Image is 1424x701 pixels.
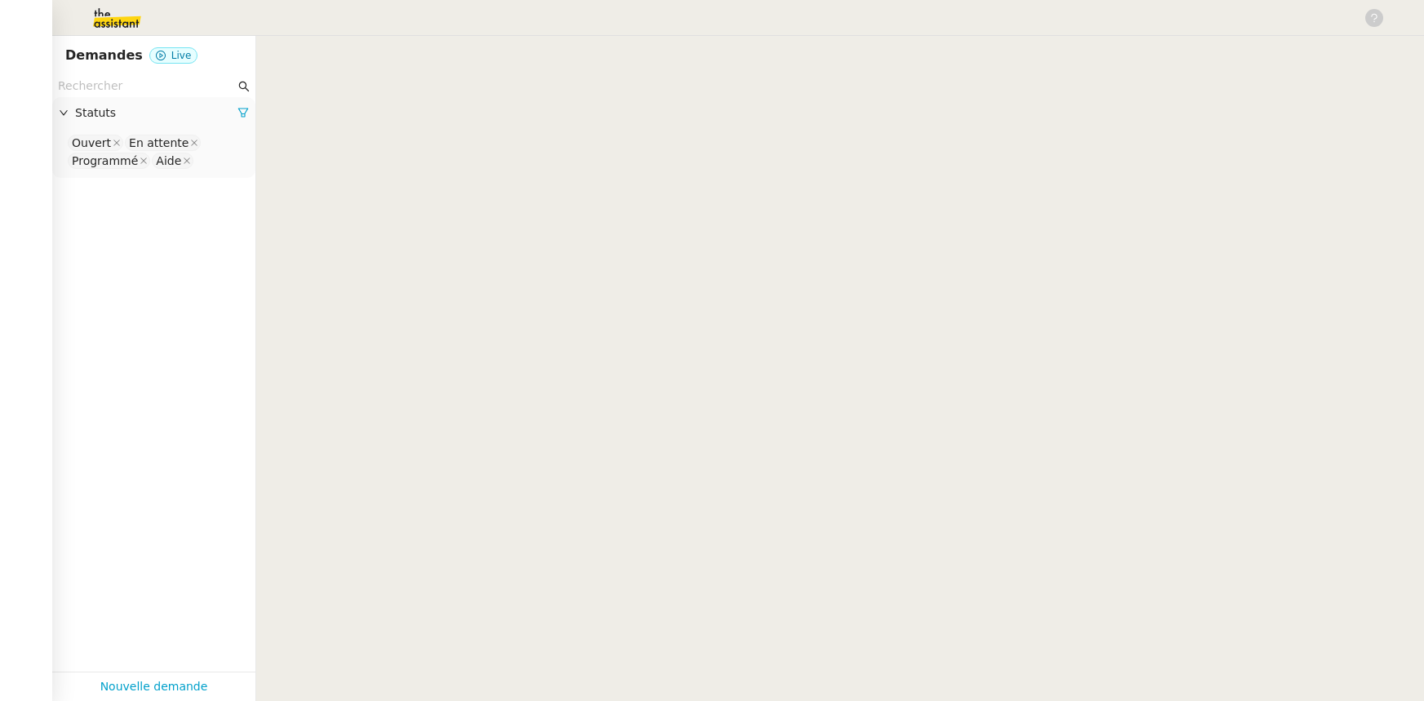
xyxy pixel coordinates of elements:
div: Ouvert [72,135,111,150]
span: Statuts [75,104,237,122]
div: Aide [156,153,181,168]
nz-page-header-title: Demandes [65,44,143,67]
div: Statuts [52,97,255,129]
nz-select-item: Programmé [68,153,150,169]
div: En attente [129,135,189,150]
nz-select-item: Aide [152,153,193,169]
input: Rechercher [58,77,235,95]
div: Programmé [72,153,138,168]
a: Nouvelle demande [100,677,208,696]
span: Live [171,50,192,61]
nz-select-item: Ouvert [68,135,123,151]
nz-select-item: En attente [125,135,201,151]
